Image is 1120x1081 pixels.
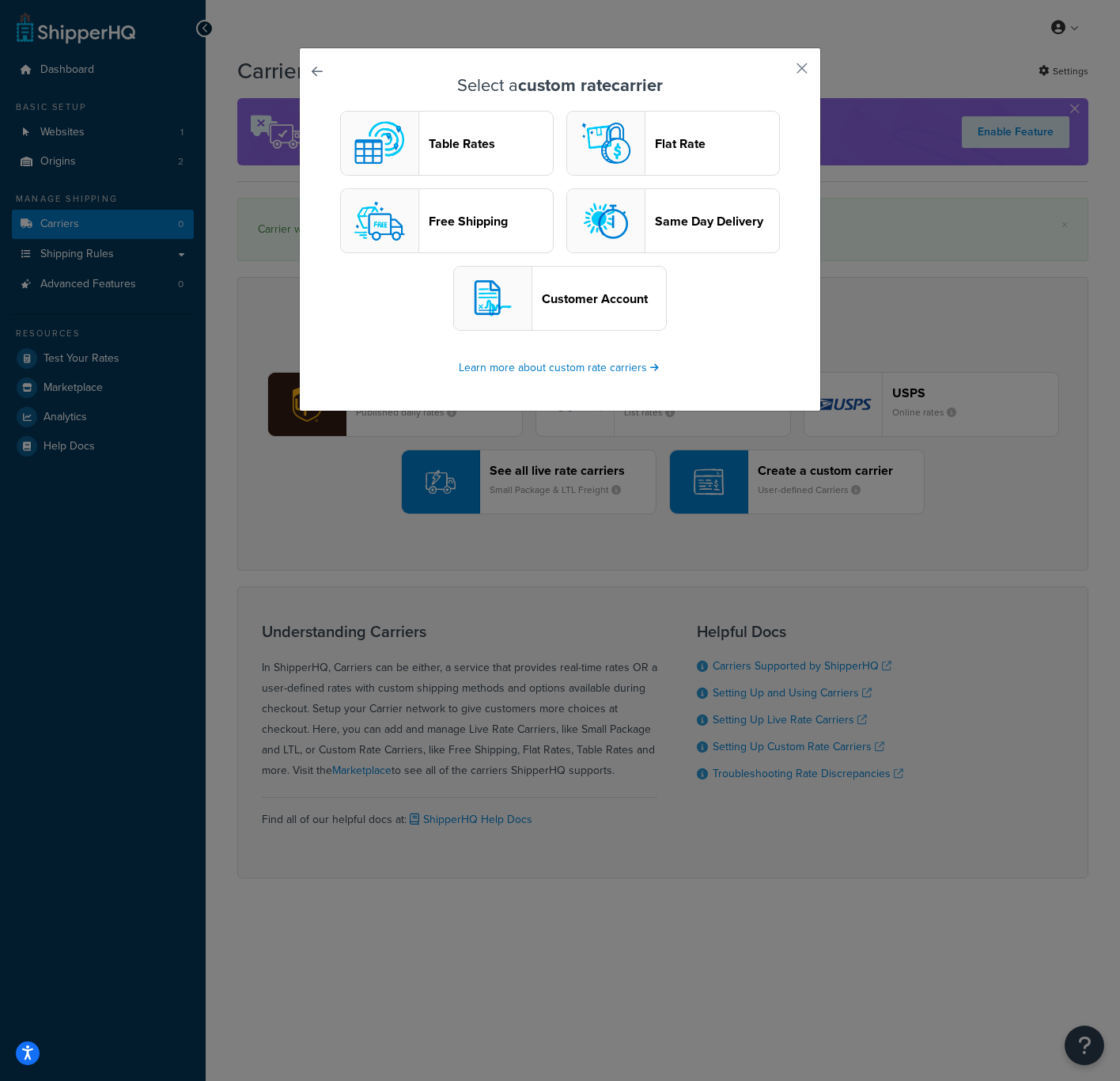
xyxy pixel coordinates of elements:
[453,266,667,331] button: customerAccount logoCustomer Account
[461,267,524,330] img: customerAccount logo
[574,189,638,252] img: sameday logo
[348,112,411,175] img: custom logo
[429,214,553,229] header: Free Shipping
[459,359,661,376] a: Learn more about custom rate carriers
[542,291,666,306] header: Customer Account
[339,76,781,95] h3: Select a
[655,214,779,229] header: Same Day Delivery
[655,136,779,151] header: Flat Rate
[518,72,663,98] strong: custom rate carrier
[429,136,553,151] header: Table Rates
[566,188,780,253] button: sameday logoSame Day Delivery
[574,112,638,175] img: flat logo
[566,111,780,176] button: flat logoFlat Rate
[348,189,411,252] img: free logo
[340,111,554,176] button: custom logoTable Rates
[340,188,554,253] button: free logoFree Shipping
